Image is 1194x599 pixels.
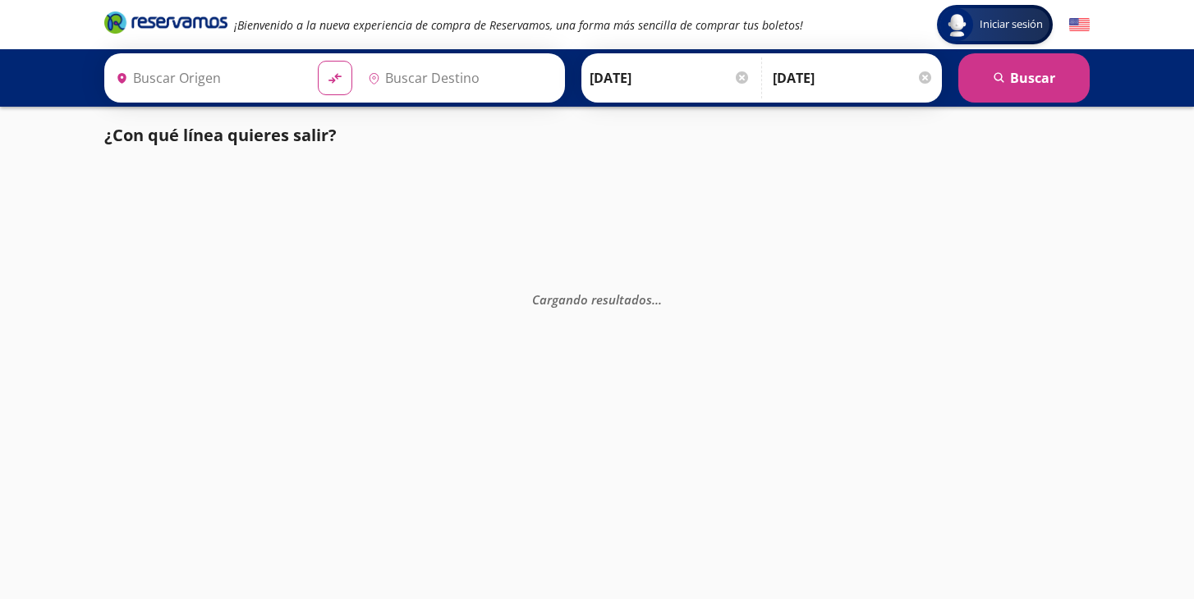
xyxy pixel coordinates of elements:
input: Buscar Origen [109,57,305,98]
p: ¿Con qué línea quieres salir? [104,123,337,148]
em: Cargando resultados [532,291,662,308]
input: Buscar Destino [361,57,557,98]
input: Opcional [773,57,934,98]
button: Buscar [958,53,1090,103]
span: . [659,291,662,308]
i: Brand Logo [104,10,227,34]
em: ¡Bienvenido a la nueva experiencia de compra de Reservamos, una forma más sencilla de comprar tus... [234,17,803,33]
span: . [655,291,659,308]
input: Elegir Fecha [590,57,751,98]
a: Brand Logo [104,10,227,39]
span: . [652,291,655,308]
button: English [1069,15,1090,35]
span: Iniciar sesión [973,16,1049,33]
